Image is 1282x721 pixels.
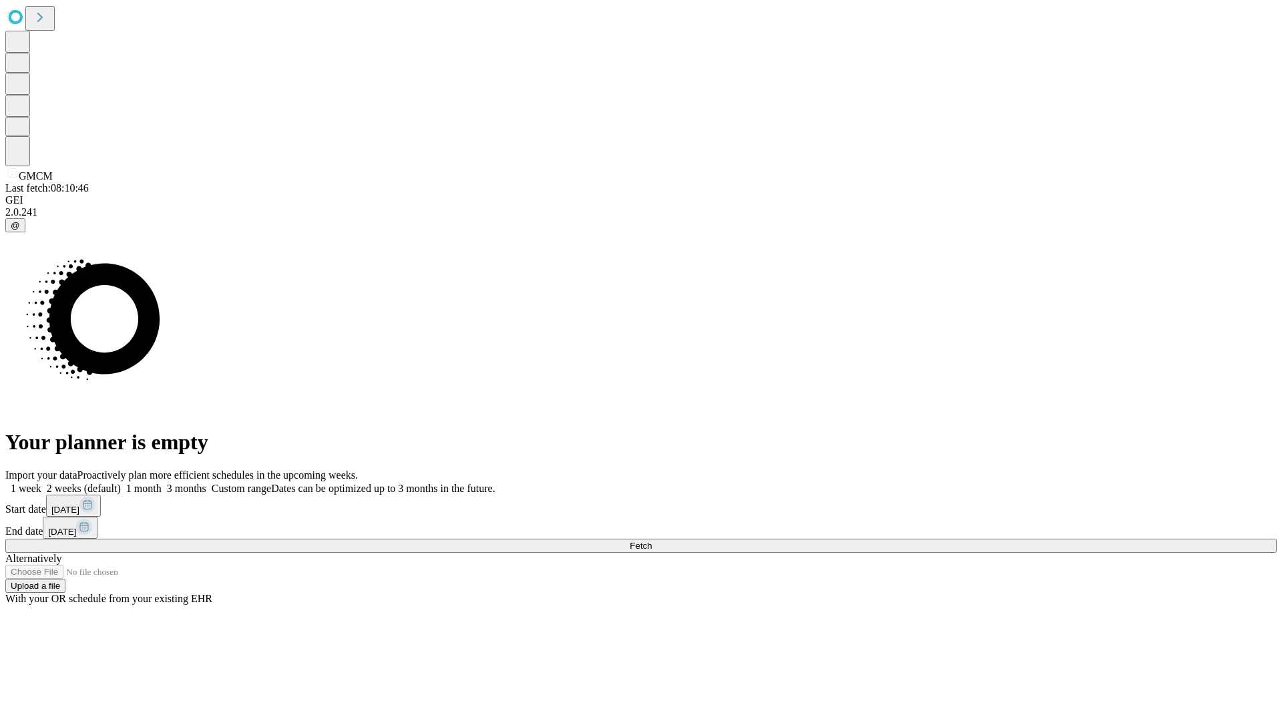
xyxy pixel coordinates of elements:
[5,579,65,593] button: Upload a file
[271,483,495,494] span: Dates can be optimized up to 3 months in the future.
[11,220,20,230] span: @
[51,505,79,515] span: [DATE]
[5,430,1277,455] h1: Your planner is empty
[46,495,101,517] button: [DATE]
[5,517,1277,539] div: End date
[167,483,206,494] span: 3 months
[43,517,97,539] button: [DATE]
[5,194,1277,206] div: GEI
[5,218,25,232] button: @
[48,527,76,537] span: [DATE]
[5,469,77,481] span: Import your data
[212,483,271,494] span: Custom range
[5,206,1277,218] div: 2.0.241
[5,539,1277,553] button: Fetch
[5,593,212,604] span: With your OR schedule from your existing EHR
[126,483,162,494] span: 1 month
[630,541,652,551] span: Fetch
[77,469,358,481] span: Proactively plan more efficient schedules in the upcoming weeks.
[5,495,1277,517] div: Start date
[5,553,61,564] span: Alternatively
[19,170,53,182] span: GMCM
[11,483,41,494] span: 1 week
[5,182,89,194] span: Last fetch: 08:10:46
[47,483,121,494] span: 2 weeks (default)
